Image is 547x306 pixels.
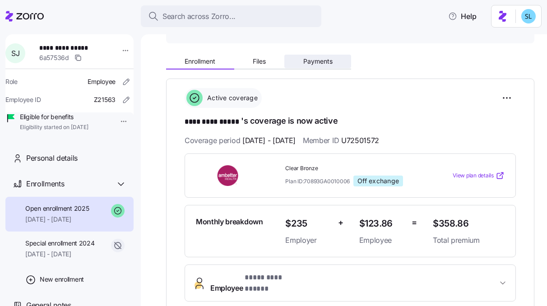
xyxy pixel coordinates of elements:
[453,172,494,180] span: View plan details
[26,178,64,190] span: Enrollments
[204,93,258,102] span: Active coverage
[210,272,305,294] span: Employee
[5,95,41,104] span: Employee ID
[141,5,321,27] button: Search across Zorro...
[39,53,69,62] span: 6a57536d
[25,215,89,224] span: [DATE] - [DATE]
[11,50,19,57] span: S J
[26,153,78,164] span: Personal details
[338,216,343,229] span: +
[521,9,536,23] img: 7c620d928e46699fcfb78cede4daf1d1
[25,204,89,213] span: Open enrollment 2025
[341,135,379,146] span: U72501572
[196,165,261,186] img: Ambetter
[5,77,18,86] span: Role
[285,177,350,185] span: Plan ID: 70893GA0010006
[357,177,399,185] span: Off exchange
[162,11,236,22] span: Search across Zorro...
[359,216,405,231] span: $123.86
[441,7,484,25] button: Help
[185,115,516,128] h1: 's coverage is now active
[253,58,266,65] span: Files
[88,77,116,86] span: Employee
[25,250,95,259] span: [DATE] - [DATE]
[285,165,426,172] span: Clear Bronze
[20,112,88,121] span: Eligible for benefits
[25,239,95,248] span: Special enrollment 2024
[453,171,505,180] a: View plan details
[303,58,333,65] span: Payments
[359,235,405,246] span: Employee
[285,235,331,246] span: Employer
[196,216,263,227] span: Monthly breakdown
[433,216,505,231] span: $358.86
[448,11,477,22] span: Help
[20,124,88,131] span: Eligibility started on [DATE]
[285,216,331,231] span: $235
[303,135,379,146] span: Member ID
[185,135,296,146] span: Coverage period
[185,58,215,65] span: Enrollment
[40,275,84,284] span: New enrollment
[242,135,296,146] span: [DATE] - [DATE]
[412,216,417,229] span: =
[433,235,505,246] span: Total premium
[94,95,116,104] span: Z21563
